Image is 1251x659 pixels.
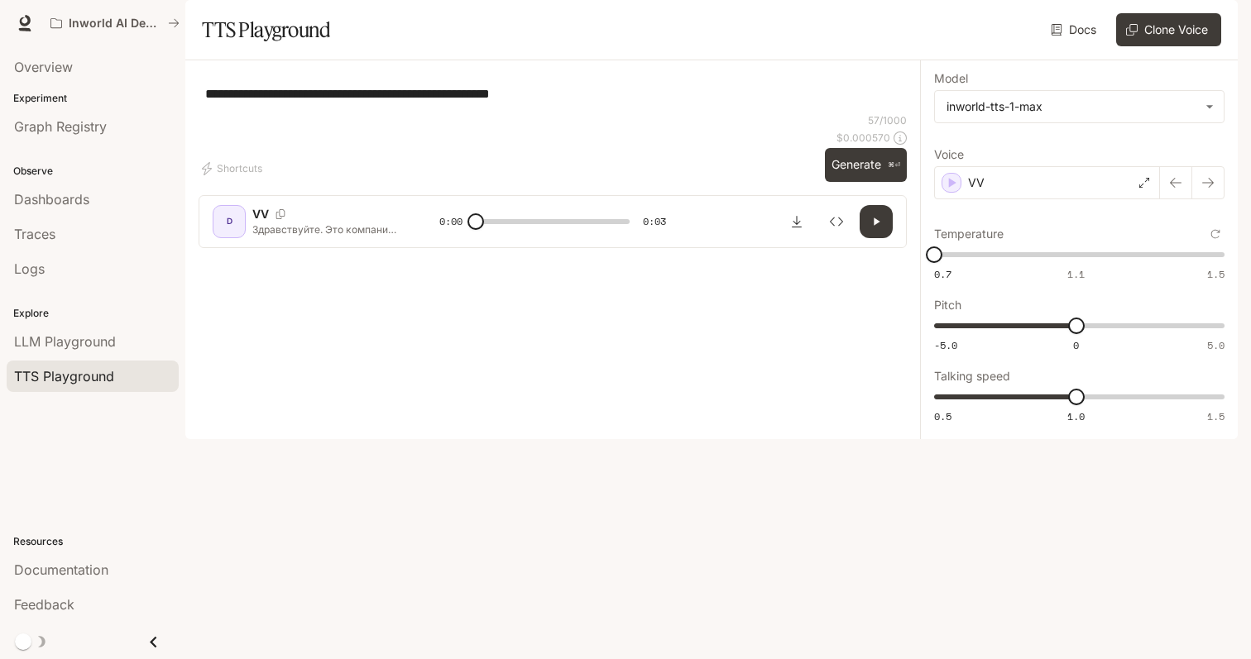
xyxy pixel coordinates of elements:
span: 0:03 [643,213,666,230]
p: Model [934,73,968,84]
button: Shortcuts [199,155,269,182]
span: 0.5 [934,409,951,423]
span: 1.1 [1067,267,1085,281]
p: Pitch [934,299,961,311]
p: 57 / 1000 [868,113,907,127]
span: 1.0 [1067,409,1085,423]
span: 1.5 [1207,267,1225,281]
div: inworld-tts-1-max [947,98,1197,115]
span: 1.5 [1207,409,1225,423]
p: ⌘⏎ [888,160,900,170]
p: Talking speed [934,370,1010,382]
button: Inspect [820,205,853,238]
div: inworld-tts-1-max [935,91,1224,122]
button: Generate⌘⏎ [825,148,907,182]
p: Temperature [934,228,1004,240]
button: Reset to default [1206,225,1225,243]
span: 0:00 [439,213,463,230]
p: Voice [934,149,964,160]
span: 5.0 [1207,338,1225,352]
div: D [216,208,242,235]
button: Clone Voice [1116,13,1221,46]
h1: TTS Playground [202,13,330,46]
span: -5.0 [934,338,957,352]
button: Copy Voice ID [269,209,292,219]
button: Download audio [780,205,813,238]
a: Docs [1047,13,1103,46]
span: 0 [1073,338,1079,352]
span: 0.7 [934,267,951,281]
p: VV [252,206,269,222]
p: VV [968,174,985,191]
p: $ 0.000570 [836,131,890,145]
p: Inworld AI Demos [69,17,161,31]
button: All workspaces [43,7,187,40]
p: Здравствуйте. Это компания Магнит. Чем я могу вам помочь? [252,222,400,236]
